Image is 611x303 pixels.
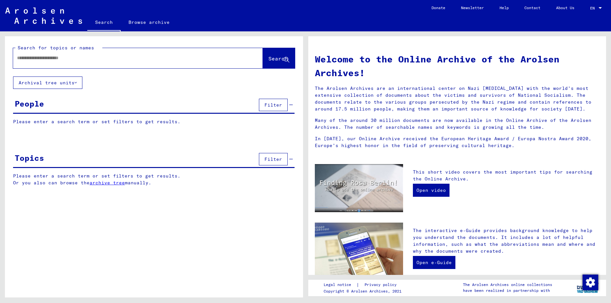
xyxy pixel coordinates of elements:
[413,227,600,255] p: The interactive e-Guide provides background knowledge to help you understand the documents. It in...
[324,281,356,288] a: Legal notice
[15,152,44,164] div: Topics
[359,281,404,288] a: Privacy policy
[264,156,282,162] span: Filter
[264,102,282,108] span: Filter
[324,281,404,288] div: |
[15,98,44,109] div: People
[413,184,450,197] a: Open video
[463,288,552,294] p: have been realized in partnership with
[590,6,597,10] span: EN
[315,85,600,112] p: The Arolsen Archives are an international center on Nazi [MEDICAL_DATA] with the world’s most ext...
[315,223,403,282] img: eguide.jpg
[315,52,600,80] h1: Welcome to the Online Archive of the Arolsen Archives!
[121,14,178,30] a: Browse archive
[324,288,404,294] p: Copyright © Arolsen Archives, 2021
[268,55,288,62] span: Search
[259,99,288,111] button: Filter
[259,153,288,165] button: Filter
[463,282,552,288] p: The Arolsen Archives online collections
[263,48,295,68] button: Search
[315,164,403,212] img: video.jpg
[315,135,600,149] p: In [DATE], our Online Archive received the European Heritage Award / Europa Nostra Award 2020, Eu...
[575,279,600,296] img: yv_logo.png
[582,274,598,290] div: Change consent
[413,169,600,182] p: This short video covers the most important tips for searching the Online Archive.
[18,45,94,51] mat-label: Search for topics or names
[87,14,121,31] a: Search
[315,117,600,131] p: Many of the around 30 million documents are now available in the Online Archive of the Arolsen Ar...
[5,8,82,24] img: Arolsen_neg.svg
[583,275,598,290] img: Change consent
[413,256,455,269] a: Open e-Guide
[90,180,125,186] a: archive tree
[13,118,295,125] p: Please enter a search term or set filters to get results.
[13,173,295,186] p: Please enter a search term or set filters to get results. Or you also can browse the manually.
[13,76,82,89] button: Archival tree units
